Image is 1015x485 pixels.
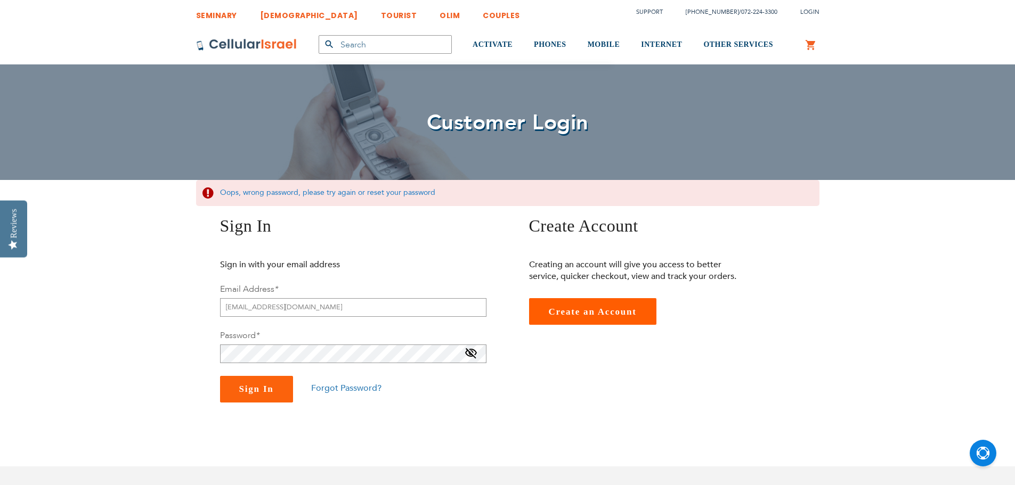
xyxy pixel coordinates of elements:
[473,25,513,65] a: ACTIVATE
[588,40,620,48] span: MOBILE
[549,307,637,317] span: Create an Account
[260,3,358,22] a: [DEMOGRAPHIC_DATA]
[427,108,589,137] span: Customer Login
[196,3,237,22] a: SEMINARY
[483,3,520,22] a: COUPLES
[675,4,777,20] li: /
[239,384,274,394] span: Sign In
[9,209,19,238] div: Reviews
[381,3,417,22] a: TOURIST
[220,259,436,270] p: Sign in with your email address
[641,40,682,48] span: INTERNET
[311,382,381,394] a: Forgot Password?
[534,25,566,65] a: PHONES
[588,25,620,65] a: MOBILE
[529,259,745,282] p: Creating an account will give you access to better service, quicker checkout, view and track your...
[220,330,259,341] label: Password
[196,180,819,206] div: Oops, wrong password, please try again or reset your password
[636,8,663,16] a: Support
[220,298,486,317] input: Email
[741,8,777,16] a: 072-224-3300
[220,376,293,402] button: Sign In
[800,8,819,16] span: Login
[220,216,272,235] span: Sign In
[220,283,278,295] label: Email Address
[703,25,773,65] a: OTHER SERVICES
[473,40,513,48] span: ACTIVATE
[534,40,566,48] span: PHONES
[196,38,297,51] img: Cellular Israel Logo
[703,40,773,48] span: OTHER SERVICES
[529,298,656,325] a: Create an Account
[319,35,452,54] input: Search
[440,3,460,22] a: OLIM
[529,216,638,235] span: Create Account
[641,25,682,65] a: INTERNET
[686,8,739,16] a: [PHONE_NUMBER]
